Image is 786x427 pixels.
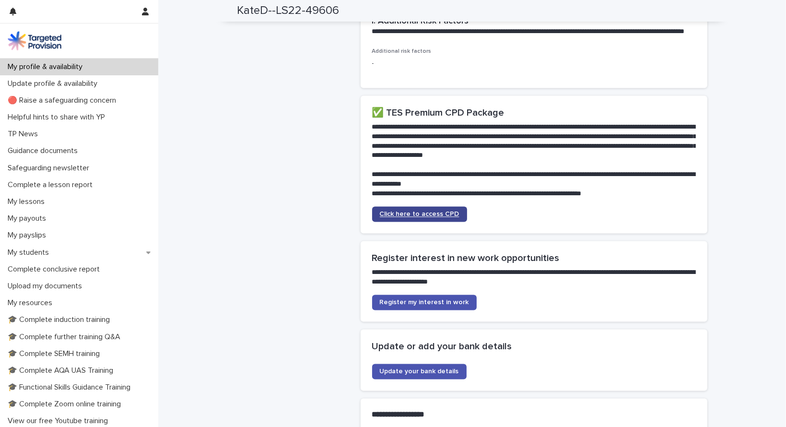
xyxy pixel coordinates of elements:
p: TP News [4,130,46,139]
span: Update your bank details [380,368,459,375]
p: My lessons [4,197,52,206]
p: 🎓 Complete induction training [4,315,117,324]
p: 🎓 Complete AQA UAS Training [4,366,121,375]
h2: I. Additional Risk Factors [372,16,469,27]
h2: ✅ TES Premium CPD Package [372,107,696,119]
p: View our free Youtube training [4,416,116,426]
p: Helpful hints to share with YP [4,113,113,122]
p: Update profile & availability [4,79,105,88]
p: Upload my documents [4,282,90,291]
a: Click here to access CPD [372,206,467,222]
p: 🎓 Complete Zoom online training [4,400,129,409]
p: My resources [4,298,60,308]
p: 🎓 Complete further training Q&A [4,332,128,342]
p: My students [4,248,57,257]
p: - [372,59,696,69]
p: My profile & availability [4,62,90,71]
p: Guidance documents [4,146,85,155]
p: 🎓 Functional Skills Guidance Training [4,383,138,392]
p: My payslips [4,231,54,240]
p: 🔴 Raise a safeguarding concern [4,96,124,105]
span: Click here to access CPD [380,211,459,217]
p: 🎓 Complete SEMH training [4,349,107,358]
h2: Register interest in new work opportunities [372,252,696,264]
p: Safeguarding newsletter [4,164,97,173]
p: Complete a lesson report [4,180,100,190]
h2: KateD--LS22-49606 [237,4,340,18]
a: Update your bank details [372,364,467,379]
h2: Update or add your bank details [372,341,696,352]
img: M5nRWzHhSzIhMunXDL62 [8,31,61,50]
span: Additional risk factors [372,48,432,54]
a: Register my interest in work [372,295,477,310]
p: Complete conclusive report [4,265,107,274]
span: Register my interest in work [380,299,469,306]
p: My payouts [4,214,54,223]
